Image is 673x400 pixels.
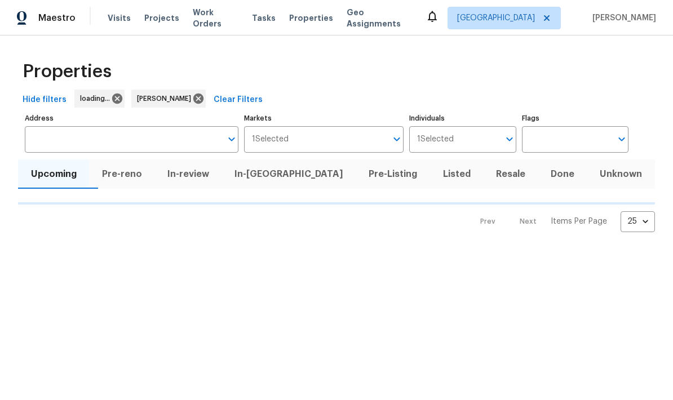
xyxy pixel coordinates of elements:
span: Properties [23,66,112,77]
span: In-[GEOGRAPHIC_DATA] [229,166,349,182]
span: Resale [490,166,531,182]
label: Markets [244,115,404,122]
span: Visits [108,12,131,24]
span: [PERSON_NAME] [588,12,656,24]
button: Clear Filters [209,90,267,110]
span: Projects [144,12,179,24]
span: Pre-reno [96,166,148,182]
span: [GEOGRAPHIC_DATA] [457,12,535,24]
span: Unknown [594,166,648,182]
div: [PERSON_NAME] [131,90,206,108]
span: 1 Selected [252,135,289,144]
span: Maestro [38,12,76,24]
button: Open [224,131,240,147]
span: Hide filters [23,93,67,107]
button: Open [389,131,405,147]
span: Geo Assignments [347,7,412,29]
span: 1 Selected [417,135,454,144]
label: Address [25,115,238,122]
button: Hide filters [18,90,71,110]
span: loading... [80,93,114,104]
span: Clear Filters [214,93,263,107]
span: Properties [289,12,333,24]
span: Done [545,166,581,182]
span: Tasks [252,14,276,22]
div: 25 [621,207,655,236]
div: loading... [74,90,125,108]
span: Work Orders [193,7,238,29]
nav: Pagination Navigation [470,211,655,232]
button: Open [502,131,517,147]
label: Individuals [409,115,516,122]
span: [PERSON_NAME] [137,93,196,104]
span: In-review [161,166,215,182]
span: Listed [437,166,476,182]
button: Open [614,131,630,147]
span: Upcoming [25,166,82,182]
label: Flags [522,115,628,122]
p: Items Per Page [551,216,607,227]
span: Pre-Listing [363,166,423,182]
